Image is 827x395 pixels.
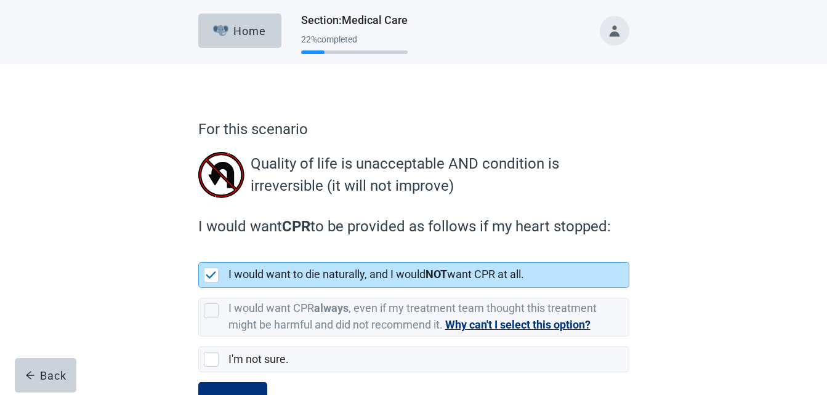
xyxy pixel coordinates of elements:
[198,298,629,337] div: [object Object], checkbox, not selected, cannot be selected due to conflict
[301,34,408,44] div: 22 % completed
[251,153,623,197] p: Quality of life is unacceptable AND condition is irreversible (it will not improve)
[301,30,408,60] div: Progress section
[198,118,629,140] p: For this scenario
[600,16,629,46] button: Toggle account menu
[198,152,251,198] img: irreversible-DyUGXaAB.svg
[198,346,629,372] div: I'm not sure., checkbox, not selected
[213,25,228,36] img: Elephant
[25,369,67,381] div: Back
[15,358,76,393] button: arrow-leftBack
[213,25,266,37] div: Home
[445,316,591,333] button: [object Object], checkbox, not selected, cannot be selected due to conflict
[198,215,623,237] label: I would want to be provided as follows if my heart stopped:
[228,268,524,281] label: I would want to die naturally, and I would want CPR at all.
[25,370,35,380] span: arrow-left
[198,262,629,288] div: [object Object], checkbox, selected
[314,301,349,314] strong: always
[228,301,597,331] label: I would want CPR , even if my treatment team thought this treatment might be harmful and did not ...
[282,218,310,235] strong: CPR
[228,353,289,365] label: I'm not sure.
[426,268,447,281] strong: NOT
[198,14,281,48] button: ElephantHome
[301,12,408,29] h1: Section : Medical Care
